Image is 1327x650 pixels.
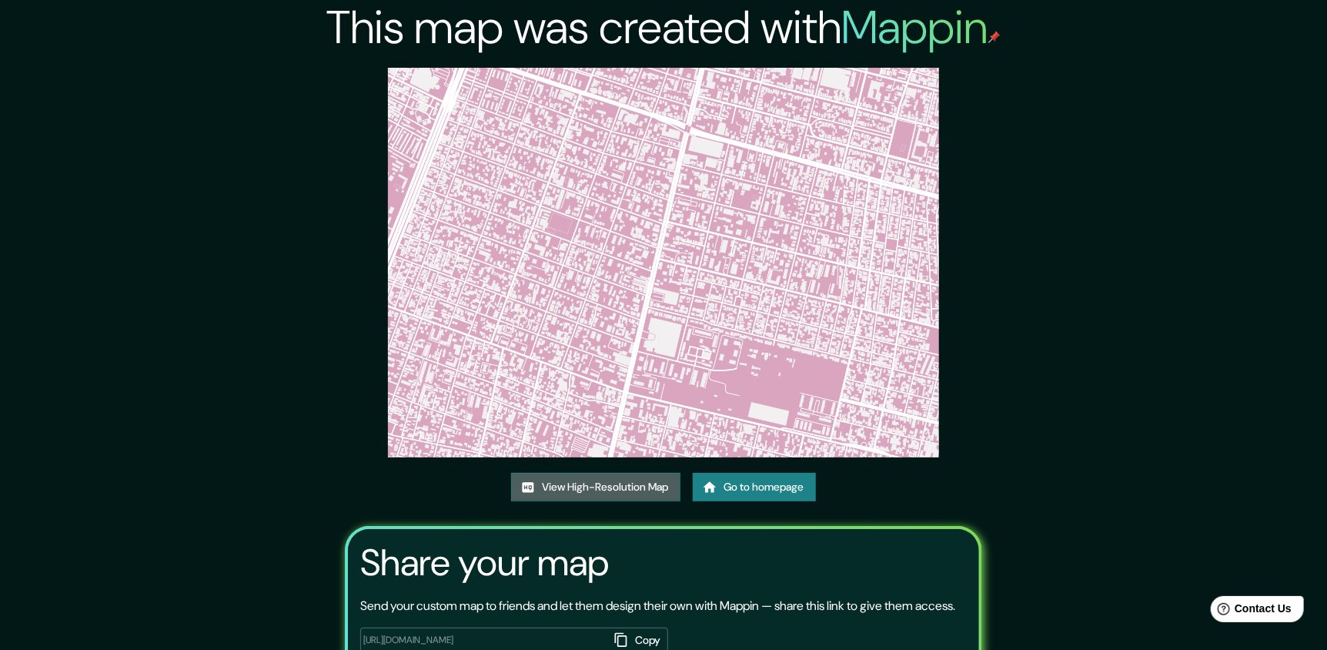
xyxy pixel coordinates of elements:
[988,31,1001,43] img: mappin-pin
[511,473,680,501] a: View High-Resolution Map
[693,473,816,501] a: Go to homepage
[360,597,955,615] p: Send your custom map to friends and let them design their own with Mappin — share this link to gi...
[388,68,939,457] img: created-map
[360,541,609,585] h3: Share your map
[1190,590,1310,633] iframe: Help widget launcher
